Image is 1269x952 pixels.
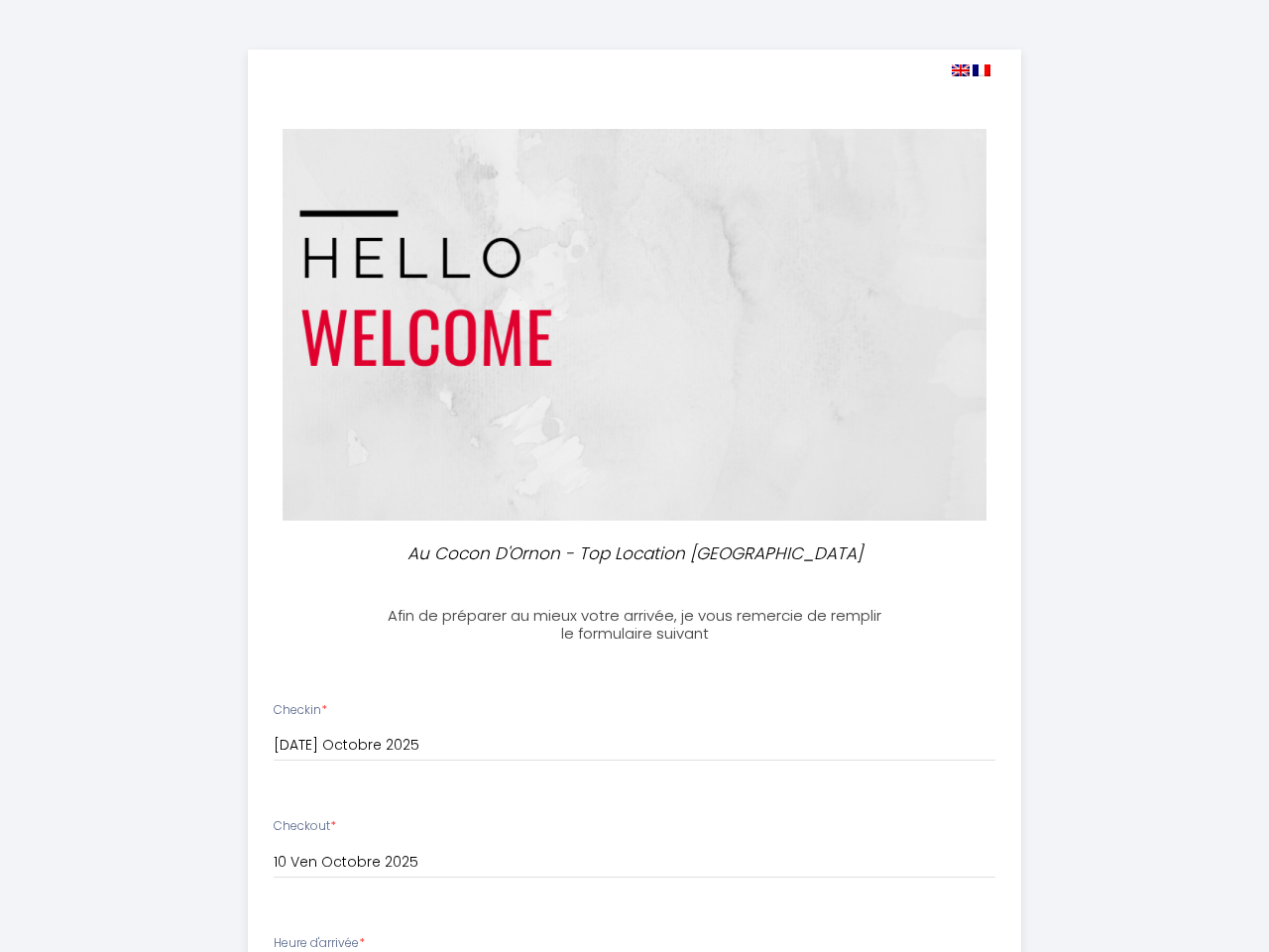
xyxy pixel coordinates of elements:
[391,540,878,567] p: Au Cocon D'Ornon - Top Location [GEOGRAPHIC_DATA]
[952,64,970,76] img: en.png
[274,817,336,836] label: Checkout
[274,701,327,720] label: Checkin
[973,64,990,76] img: fr.png
[382,607,887,643] h3: Afin de préparer au mieux votre arrivée, je vous remercie de remplir le formulaire suivant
